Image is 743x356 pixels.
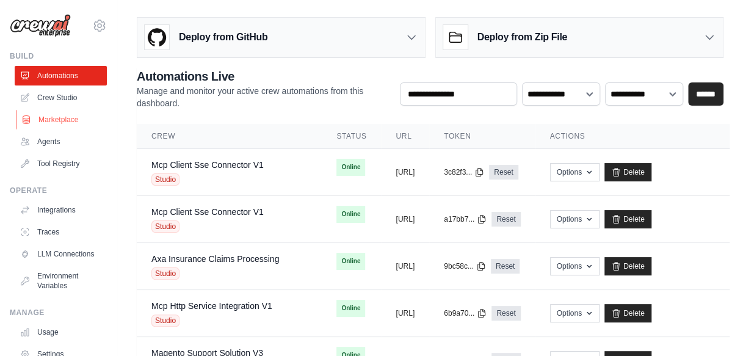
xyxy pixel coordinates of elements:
th: Crew [137,124,322,149]
span: Online [336,206,365,223]
a: Agents [15,132,107,151]
button: 6b9a70... [444,308,487,318]
th: Actions [535,124,730,149]
a: Delete [604,257,651,275]
button: Options [550,257,600,275]
a: Reset [491,259,520,274]
a: Traces [15,222,107,242]
button: Options [550,210,600,228]
th: Token [429,124,535,149]
th: URL [381,124,429,149]
a: Reset [491,306,520,321]
div: Operate [10,186,107,195]
h3: Deploy from GitHub [179,30,267,45]
a: Marketplace [16,110,108,129]
a: Integrations [15,200,107,220]
span: Studio [151,314,179,327]
a: Mcp Client Sse Connector V1 [151,207,264,217]
button: 3c82f3... [444,167,484,177]
a: Reset [489,165,518,180]
img: GitHub Logo [145,25,169,49]
a: Delete [604,163,651,181]
p: Manage and monitor your active crew automations from this dashboard. [137,85,390,109]
a: Environment Variables [15,266,107,296]
span: Studio [151,173,179,186]
button: a17bb7... [444,214,487,224]
span: Online [336,159,365,176]
div: Build [10,51,107,61]
a: Mcp Http Service Integration V1 [151,301,272,311]
h2: Automations Live [137,68,390,85]
iframe: Chat Widget [682,297,743,356]
button: Options [550,304,600,322]
h3: Deploy from Zip File [477,30,567,45]
span: Online [336,300,365,317]
a: Usage [15,322,107,342]
div: Manage [10,308,107,318]
a: Reset [491,212,520,227]
span: Online [336,253,365,270]
a: Mcp Client Sse Connector V1 [151,160,264,170]
button: 9bc58c... [444,261,486,271]
a: Delete [604,210,651,228]
a: Automations [15,66,107,85]
span: Studio [151,267,179,280]
th: Status [322,124,381,149]
img: Logo [10,14,71,37]
a: LLM Connections [15,244,107,264]
a: Delete [604,304,651,322]
button: Options [550,163,600,181]
a: Crew Studio [15,88,107,107]
a: Axa Insurance Claims Processing [151,254,279,264]
a: Tool Registry [15,154,107,173]
span: Studio [151,220,179,233]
